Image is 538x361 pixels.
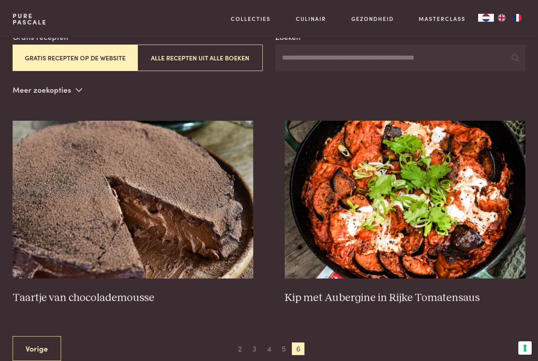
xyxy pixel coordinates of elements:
a: Taartje van chocolademousse Taartje van chocolademousse [13,121,253,305]
h3: Kip met Aubergine in Rijke Tomatensaus [285,291,525,305]
a: Kip met Aubergine in Rijke Tomatensaus Kip met Aubergine in Rijke Tomatensaus [285,121,525,305]
img: Kip met Aubergine in Rijke Tomatensaus [285,121,525,279]
span: 3 [248,342,261,355]
div: Language [478,14,494,22]
ul: Language list [494,14,525,22]
a: FR [510,14,525,22]
a: NL [478,14,494,22]
a: PurePascale [13,13,47,25]
span: 4 [263,342,275,355]
button: Uw voorkeuren voor toestemming voor trackingtechnologieën [518,341,532,355]
a: Masterclass [419,15,466,23]
a: Collecties [231,15,271,23]
p: Meer zoekopties [13,84,82,96]
a: Culinair [296,15,326,23]
h3: Taartje van chocolademousse [13,291,253,305]
span: 2 [234,342,246,355]
button: Gratis recepten op de website [13,45,138,71]
button: Alle recepten uit alle boeken [137,45,263,71]
a: EN [494,14,510,22]
a: Vorige [13,336,61,361]
a: Gezondheid [351,15,394,23]
aside: Language selected: Nederlands [478,14,525,22]
img: Taartje van chocolademousse [13,121,253,279]
span: 5 [277,342,290,355]
span: 6 [292,342,304,355]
